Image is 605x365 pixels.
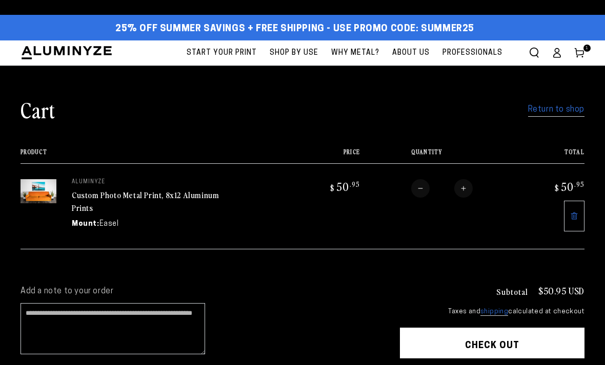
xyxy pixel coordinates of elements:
span: Why Metal? [331,47,379,59]
span: 25% off Summer Savings + Free Shipping - Use Promo Code: SUMMER25 [115,24,474,35]
sup: .95 [350,180,360,188]
a: shipping [480,308,508,316]
th: Price [294,148,360,163]
a: Return to shop [528,102,584,117]
span: 1 [586,45,589,52]
dd: Easel [99,219,119,229]
a: About Us [387,40,435,66]
input: Quantity for Custom Photo Metal Print, 8x12 Aluminum Prints [430,179,454,198]
a: Custom Photo Metal Print, 8x12 Aluminum Prints [72,189,219,213]
span: $ [330,183,335,193]
h1: Cart [21,96,55,123]
a: Shop By Use [265,40,324,66]
span: Professionals [442,47,502,59]
img: Custom Photo Metal Print, 8x12 Aluminum Prints - Easel / None [21,179,56,203]
bdi: 50 [553,179,584,194]
dt: Mount: [72,219,99,229]
a: Start Your Print [181,40,262,66]
span: About Us [392,47,430,59]
span: Start Your Print [187,47,257,59]
p: aluminyze [72,179,226,185]
a: Remove Custom Photo Metal Print, 8x12 Aluminum Prints - Easel / None [564,201,584,231]
th: Total [519,148,584,163]
th: Quantity [360,148,519,163]
span: Shop By Use [270,47,318,59]
th: Product [21,148,294,163]
small: Taxes and calculated at checkout [400,307,584,317]
bdi: 50 [329,179,360,194]
h3: Subtotal [496,287,528,295]
a: Professionals [437,40,508,66]
button: Check out [400,328,584,358]
a: Why Metal? [326,40,385,66]
label: Add a note to your order [21,286,379,297]
img: Aluminyze [21,45,113,60]
p: $50.95 USD [538,286,584,295]
sup: .95 [574,180,584,188]
span: $ [555,183,559,193]
summary: Search our site [523,41,546,64]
